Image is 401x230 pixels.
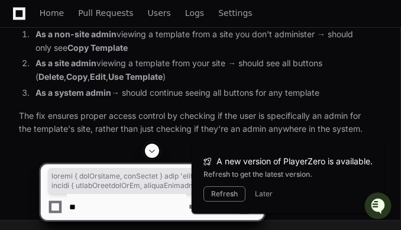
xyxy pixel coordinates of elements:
[148,9,171,17] span: Users
[40,9,64,17] span: Home
[35,88,111,98] strong: As a system admin
[40,88,194,100] div: Start new chat
[12,88,33,109] img: 1756235613930-3d25f9e4-fa56-45dd-b3ad-e072dfbd1548
[255,189,273,199] button: Later
[66,72,88,82] strong: Copy
[218,9,252,17] span: Settings
[12,12,35,35] img: PlayerZero
[51,171,253,190] span: loremi { dolOrsitame, conSectet } adip 'elits-doeius-tem' incidi { utlabOreetdolOrEm, aliquaEnima...
[363,191,395,223] iframe: Open customer support
[83,124,143,133] a: Powered byPylon
[32,57,367,84] li: viewing a template from your site → should see all buttons ( , , , )
[40,100,150,109] div: We're available if you need us!
[19,109,367,137] p: The fix ensures proper access control by checking if the user is specifically an admin for the te...
[90,72,106,82] strong: Edit
[38,72,64,82] strong: Delete
[118,124,143,133] span: Pylon
[32,86,367,100] li: → should continue seeing all buttons for any template
[216,156,373,167] span: A new version of PlayerZero is available.
[203,186,245,202] button: Refresh
[67,43,128,53] strong: Copy Template
[201,92,215,106] button: Start new chat
[32,28,367,55] li: viewing a template from a site you don't administer → should only see
[35,29,117,39] strong: As a non-site admin
[185,9,204,17] span: Logs
[203,170,373,179] div: Refresh to get the latest version.
[108,72,163,82] strong: Use Template
[78,9,133,17] span: Pull Requests
[12,47,215,66] div: Welcome
[35,58,96,68] strong: As a site admin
